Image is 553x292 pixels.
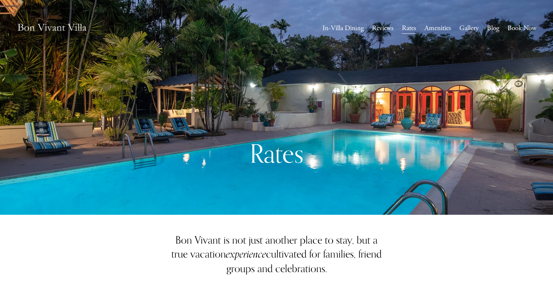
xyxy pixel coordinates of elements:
a: Reviews [372,22,394,35]
h3: Bon Vivant is not just another place to stay, but a true vacation cultivated for families, friend... [169,233,384,275]
h1: Rates [213,138,340,169]
a: Blog [487,22,499,35]
a: Amenities [424,22,451,35]
a: Rates [402,22,416,35]
a: Book Now [507,22,536,35]
em: experience [226,246,266,263]
img: Caribbean Vacation Rental | Bon Vivant Villa [17,17,87,40]
a: Gallery [459,22,479,35]
a: In-Villa Dining [323,22,364,35]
